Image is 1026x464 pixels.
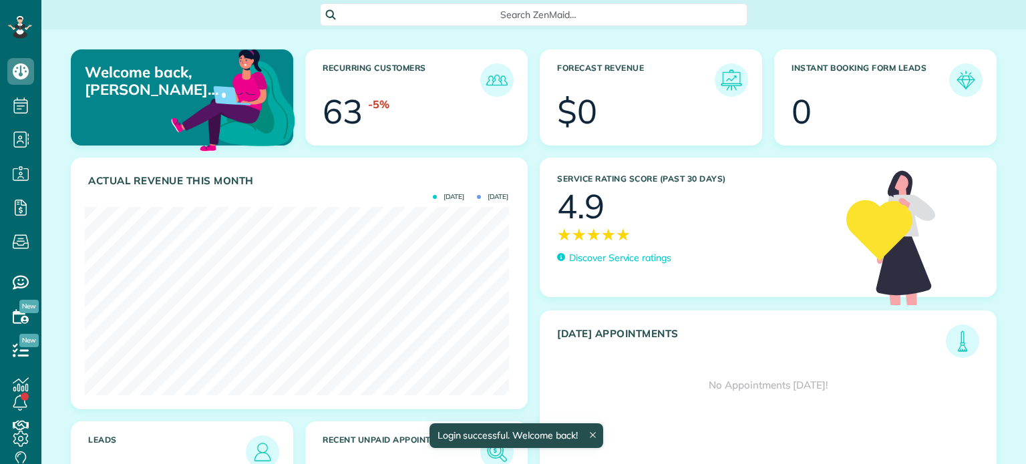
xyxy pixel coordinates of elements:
h3: Instant Booking Form Leads [792,63,949,97]
div: 63 [323,95,363,128]
span: ★ [557,223,572,246]
span: ★ [572,223,586,246]
div: No Appointments [DATE]! [540,358,996,413]
span: [DATE] [433,194,464,200]
span: New [19,334,39,347]
p: Welcome back, [PERSON_NAME] & [PERSON_NAME]! [85,63,221,99]
h3: [DATE] Appointments [557,328,946,358]
img: icon_recurring_customers-cf858462ba22bcd05b5a5880d41d6543d210077de5bb9ebc9590e49fd87d84ed.png [484,67,510,93]
div: 0 [792,95,812,128]
div: 4.9 [557,190,605,223]
img: dashboard_welcome-42a62b7d889689a78055ac9021e634bf52bae3f8056760290aed330b23ab8690.png [168,34,298,164]
h3: Service Rating score (past 30 days) [557,174,833,184]
span: New [19,300,39,313]
div: -5% [368,97,389,112]
div: $0 [557,95,597,128]
h3: Forecast Revenue [557,63,715,97]
img: icon_todays_appointments-901f7ab196bb0bea1936b74009e4eb5ffbc2d2711fa7634e0d609ed5ef32b18b.png [949,328,976,355]
h3: Actual Revenue this month [88,175,514,187]
img: icon_form_leads-04211a6a04a5b2264e4ee56bc0799ec3eb69b7e499cbb523a139df1d13a81ae0.png [953,67,979,93]
span: ★ [601,223,616,246]
span: ★ [616,223,631,246]
a: Discover Service ratings [557,251,671,265]
img: icon_forecast_revenue-8c13a41c7ed35a8dcfafea3cbb826a0462acb37728057bba2d056411b612bbbe.png [718,67,745,93]
span: ★ [586,223,601,246]
span: [DATE] [477,194,508,200]
h3: Recurring Customers [323,63,480,97]
p: Discover Service ratings [569,251,671,265]
div: Login successful. Welcome back! [429,423,603,448]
